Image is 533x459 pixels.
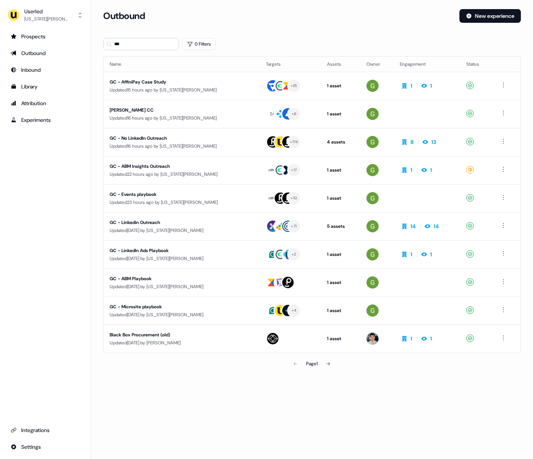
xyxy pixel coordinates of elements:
div: 1 asset [327,307,354,314]
h3: Outbound [103,10,145,22]
div: 1 [430,166,432,174]
a: Go to integrations [6,424,85,436]
div: 1 [430,251,432,258]
div: 1 [410,82,412,90]
div: Updated [DATE] by [US_STATE][PERSON_NAME] [110,255,254,262]
div: Updated [DATE] by [US_STATE][PERSON_NAME] [110,283,254,290]
img: Georgia [366,164,379,176]
div: Updated 22 hours ago by [US_STATE][PERSON_NAME] [110,170,254,178]
div: Prospects [11,33,80,40]
th: Engagement [394,57,460,72]
div: 1 asset [327,279,354,286]
img: Georgia [366,192,379,204]
div: Updated 16 hours ago by [US_STATE][PERSON_NAME] [110,114,254,122]
img: Georgia [366,248,379,260]
div: 8 [410,138,414,146]
div: SA [270,110,275,118]
div: Outbound [11,49,80,57]
img: Georgia [366,80,379,92]
div: Library [11,83,80,90]
button: Userled[US_STATE][PERSON_NAME] [6,6,85,24]
div: GC - ABM Playbook [110,275,243,282]
div: Experiments [11,116,80,124]
div: Userled [24,8,70,15]
div: 14 [410,222,416,230]
div: [US_STATE][PERSON_NAME] [24,15,70,23]
button: New experience [459,9,521,23]
div: Inbound [11,66,80,74]
div: GC - ABM Insights Outreach [110,162,243,170]
img: Georgia [366,108,379,120]
div: Page 1 [306,360,318,368]
img: Vincent [366,333,379,345]
div: Updated 23 hours ago by [US_STATE][PERSON_NAME] [110,199,254,206]
img: Georgia [366,136,379,148]
div: 1 [410,251,412,258]
div: Attribution [11,99,80,107]
div: Settings [11,443,80,451]
div: 14 [434,222,439,230]
div: Updated [DATE] by [PERSON_NAME] [110,339,254,347]
div: 1 asset [327,194,354,202]
a: Go to integrations [6,441,85,453]
th: Name [104,57,260,72]
button: 0 Filters [182,38,216,50]
div: GC - Events playbook [110,191,243,198]
div: Black Box Procurement (old) [110,331,243,339]
div: 4 assets [327,138,354,146]
img: Georgia [366,304,379,317]
div: Updated [DATE] by [US_STATE][PERSON_NAME] [110,311,254,319]
div: + 10 [291,195,297,202]
div: 1 [410,166,412,174]
a: Go to attribution [6,97,85,109]
div: + 6 [292,110,297,117]
a: Go to outbound experience [6,47,85,59]
div: [PERSON_NAME] CC [110,106,243,114]
div: Updated [DATE] by [US_STATE][PERSON_NAME] [110,227,254,234]
div: + 2 [292,251,296,258]
th: Targets [260,57,321,72]
div: 1 [430,82,432,90]
img: Georgia [366,220,379,232]
div: Updated 15 hours ago by [US_STATE][PERSON_NAME] [110,86,254,94]
div: 5 assets [327,222,354,230]
div: Updated 16 hours ago by [US_STATE][PERSON_NAME] [110,142,254,150]
div: GC - Microsite playbook [110,303,243,311]
div: 1 asset [327,110,354,118]
th: Owner [360,57,394,72]
div: GC - AffiniPay Case Study [110,78,243,86]
div: + 4 [292,307,297,314]
div: + 174 [290,139,298,145]
div: 1 asset [327,82,354,90]
div: 1 asset [327,166,354,174]
a: Go to prospects [6,30,85,43]
div: + 25 [291,82,297,89]
div: 1 [430,335,432,342]
div: 13 [431,138,436,146]
div: Integrations [11,426,80,434]
img: Georgia [366,276,379,289]
a: Go to templates [6,80,85,93]
div: GC - LinkedIn Ads Playbook [110,247,243,254]
div: + 17 [291,167,297,174]
div: 1 [410,335,412,342]
div: 1 asset [327,251,354,258]
a: Go to Inbound [6,64,85,76]
div: + 71 [291,223,297,230]
th: Status [460,57,493,72]
a: Go to experiments [6,114,85,126]
th: Assets [321,57,360,72]
div: 1 asset [327,335,354,342]
div: GC - Linkedin Outreach [110,219,243,226]
div: GC - No LinkedIn Outreach [110,134,243,142]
